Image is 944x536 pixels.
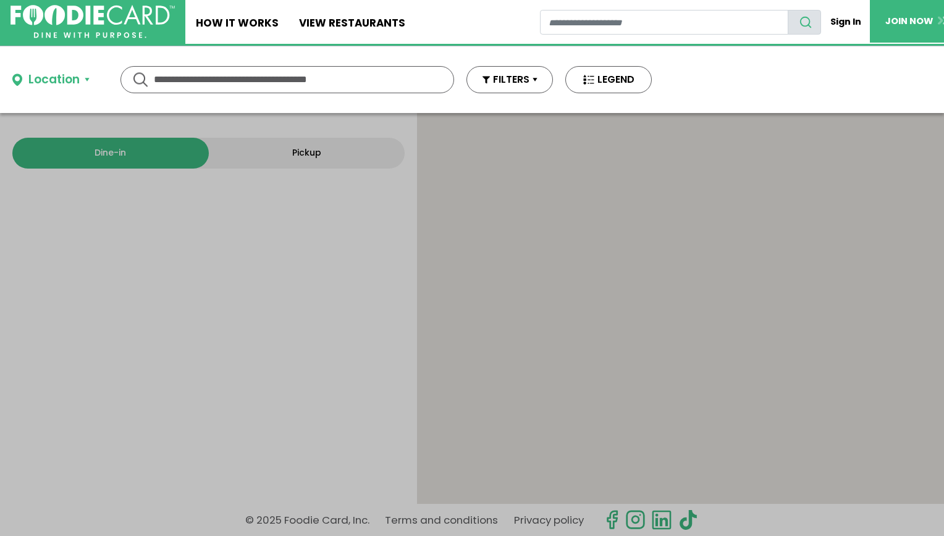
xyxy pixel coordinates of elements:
input: restaurant search [540,10,788,35]
button: Location [12,71,90,89]
button: LEGEND [565,66,652,93]
a: Sign In [821,10,870,34]
button: FILTERS [466,66,553,93]
div: Location [28,71,80,89]
img: FoodieCard; Eat, Drink, Save, Donate [11,5,175,38]
button: search [788,10,821,35]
